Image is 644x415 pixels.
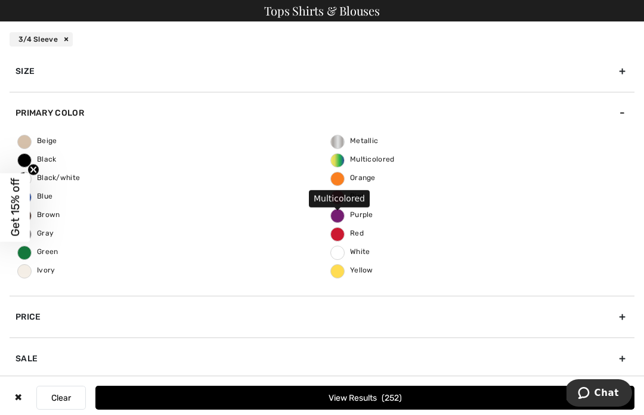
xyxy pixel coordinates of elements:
[10,50,634,92] div: Size
[10,92,634,134] div: Primary Color
[18,229,54,237] span: Gray
[10,296,634,337] div: Price
[331,266,373,274] span: Yellow
[309,190,370,207] div: Multicolored
[8,178,22,237] span: Get 15% off
[331,155,395,163] span: Multicolored
[331,210,373,219] span: Purple
[10,337,634,379] div: Sale
[382,393,402,403] span: 252
[18,174,80,182] span: Black/white
[36,386,86,410] button: Clear
[18,247,58,256] span: Green
[10,386,27,410] div: ✖
[18,192,52,200] span: Blue
[95,386,634,410] button: View Results252
[331,229,364,237] span: Red
[10,32,73,47] div: 3/4 Sleeve
[331,247,370,256] span: White
[18,266,55,274] span: Ivory
[331,137,378,145] span: Metallic
[331,174,376,182] span: Orange
[18,155,57,163] span: Black
[566,379,632,409] iframe: Opens a widget where you can chat to one of our agents
[18,137,57,145] span: Beige
[27,164,39,176] button: Close teaser
[18,210,60,219] span: Brown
